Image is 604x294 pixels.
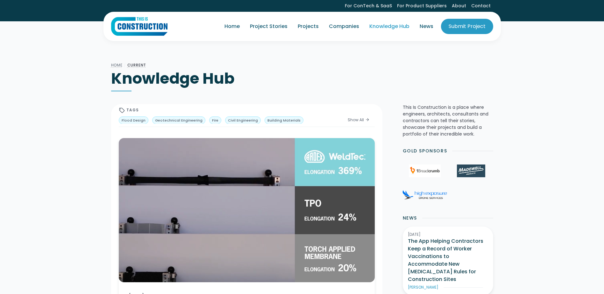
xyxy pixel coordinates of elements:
[403,148,447,154] h2: Gold Sponsors
[127,62,146,68] a: Current
[408,284,438,290] div: [PERSON_NAME]
[324,17,364,35] a: Companies
[111,17,167,36] img: This Is Construction Logo
[403,215,417,221] h2: News
[409,164,441,177] img: 1Breadcrumb
[119,138,375,282] img: Misconceptions about waterproof membrane elongation
[348,117,364,123] div: Show All
[219,17,245,35] a: Home
[123,61,127,69] div: /
[119,116,148,124] a: Flood Design
[209,116,221,124] a: Fire
[126,108,139,113] div: Tags
[343,116,375,124] a: Show Allarrow_forward
[403,104,493,137] p: This Is Construction is a place where engineers, architects, consultants and contractors can tell...
[119,107,125,114] div: sell
[365,117,370,123] div: arrow_forward
[212,118,218,123] div: Fire
[457,164,485,177] img: Madewell Products
[293,17,324,35] a: Projects
[441,19,493,34] a: Submit Project
[402,190,447,199] img: High Exposure
[267,118,301,123] div: Building Materials
[245,17,293,35] a: Project Stories
[364,17,415,35] a: Knowledge Hub
[449,23,486,30] div: Submit Project
[408,232,488,237] div: [DATE]
[225,116,261,124] a: Civil Engineering
[152,116,205,124] a: Geotechnical Engineering
[265,116,303,124] a: Building Materials
[408,237,488,283] h3: The App Helping Contractors Keep a Record of Worker Vaccinations to Accommodate New [MEDICAL_DATA...
[415,17,438,35] a: News
[111,17,167,36] a: home
[155,118,203,123] div: Geotechnical Engineering
[111,69,493,88] h1: Knowledge Hub
[228,118,258,123] div: Civil Engineering
[111,62,123,68] a: Home
[122,118,146,123] div: Flood Design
